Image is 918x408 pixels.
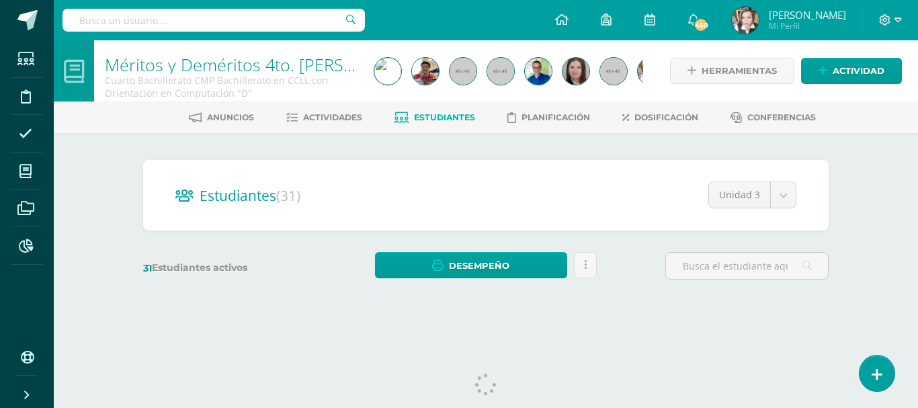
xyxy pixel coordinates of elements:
[414,112,475,122] span: Estudiantes
[769,8,846,22] span: [PERSON_NAME]
[303,112,362,122] span: Actividades
[801,58,902,84] a: Actividad
[143,261,306,274] label: Estudiantes activos
[638,58,665,85] img: fdcb2fbed13c59cbc26ffce57975ecf3.png
[670,58,794,84] a: Herramientas
[769,20,846,32] span: Mi Perfil
[562,58,589,85] img: e03ec1ec303510e8e6f60bf4728ca3bf.png
[702,58,777,83] span: Herramientas
[719,182,760,208] span: Unidad 3
[450,58,476,85] img: 45x45
[143,262,152,274] span: 31
[521,112,590,122] span: Planificación
[189,107,254,128] a: Anuncios
[374,58,401,85] img: 529e95d8c70de02c88ecaef2f0471237.png
[525,58,552,85] img: a16637801c4a6befc1e140411cafe4ae.png
[276,186,300,205] span: (31)
[622,107,698,128] a: Dosificación
[105,74,358,99] div: Cuarto Bachillerato CMP Bachillerato en CCLL con Orientación en Computación 'D'
[694,17,708,32] span: 450
[375,252,567,278] a: Desempeño
[412,58,439,85] img: bfd5407fb0f443f67a8cea95c6a37b99.png
[105,53,532,76] a: Méritos y Deméritos 4to. [PERSON_NAME]. en CCLL. "D"
[394,107,475,128] a: Estudiantes
[747,112,816,122] span: Conferencias
[732,7,759,34] img: fdcb2fbed13c59cbc26ffce57975ecf3.png
[600,58,627,85] img: 45x45
[507,107,590,128] a: Planificación
[62,9,365,32] input: Busca un usuario...
[666,253,828,279] input: Busca el estudiante aquí...
[207,112,254,122] span: Anuncios
[449,253,509,278] span: Desempeño
[709,182,796,208] a: Unidad 3
[105,55,358,74] h1: Méritos y Deméritos 4to. Bach. en CCLL. "D"
[200,186,300,205] span: Estudiantes
[634,112,698,122] span: Dosificación
[731,107,816,128] a: Conferencias
[487,58,514,85] img: 45x45
[286,107,362,128] a: Actividades
[833,58,884,83] span: Actividad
